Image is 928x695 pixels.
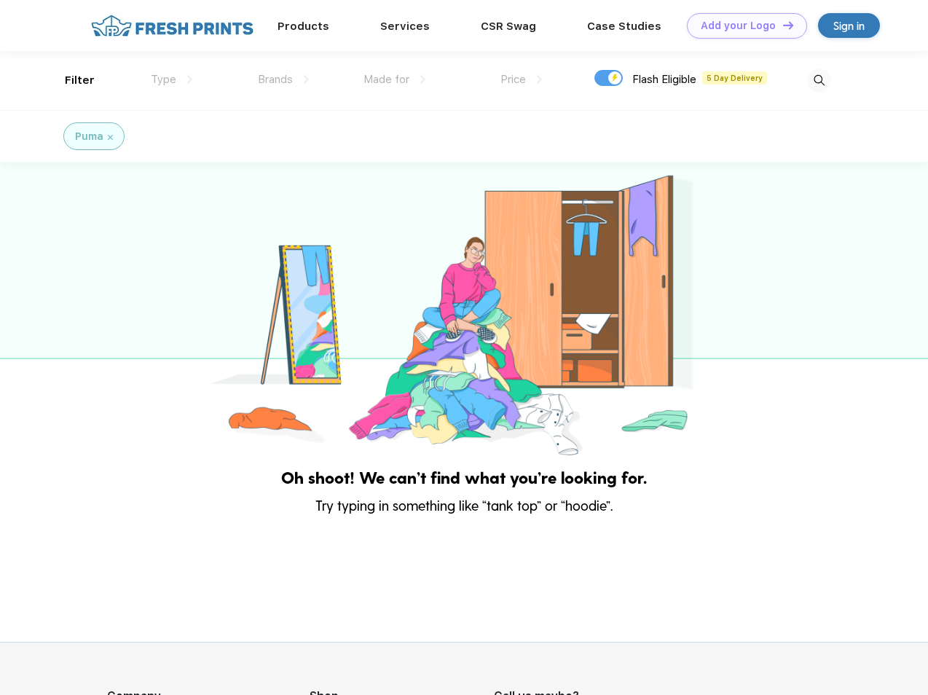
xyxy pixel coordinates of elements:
span: Price [500,73,526,86]
span: Made for [363,73,409,86]
img: dropdown.png [187,75,192,84]
a: Services [380,20,430,33]
img: fo%20logo%202.webp [87,13,258,39]
img: dropdown.png [420,75,425,84]
img: DT [783,21,793,29]
img: desktop_search.svg [807,68,831,93]
div: Filter [65,72,95,89]
img: dropdown.png [537,75,542,84]
a: Sign in [818,13,880,38]
div: Add your Logo [701,20,776,32]
img: dropdown.png [304,75,309,84]
a: Products [278,20,329,33]
div: Sign in [833,17,865,34]
span: 5 Day Delivery [702,71,767,85]
span: Flash Eligible [632,73,696,86]
span: Brands [258,73,293,86]
div: Puma [75,129,103,144]
span: Type [151,73,176,86]
a: CSR Swag [481,20,536,33]
img: filter_cancel.svg [108,135,113,140]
